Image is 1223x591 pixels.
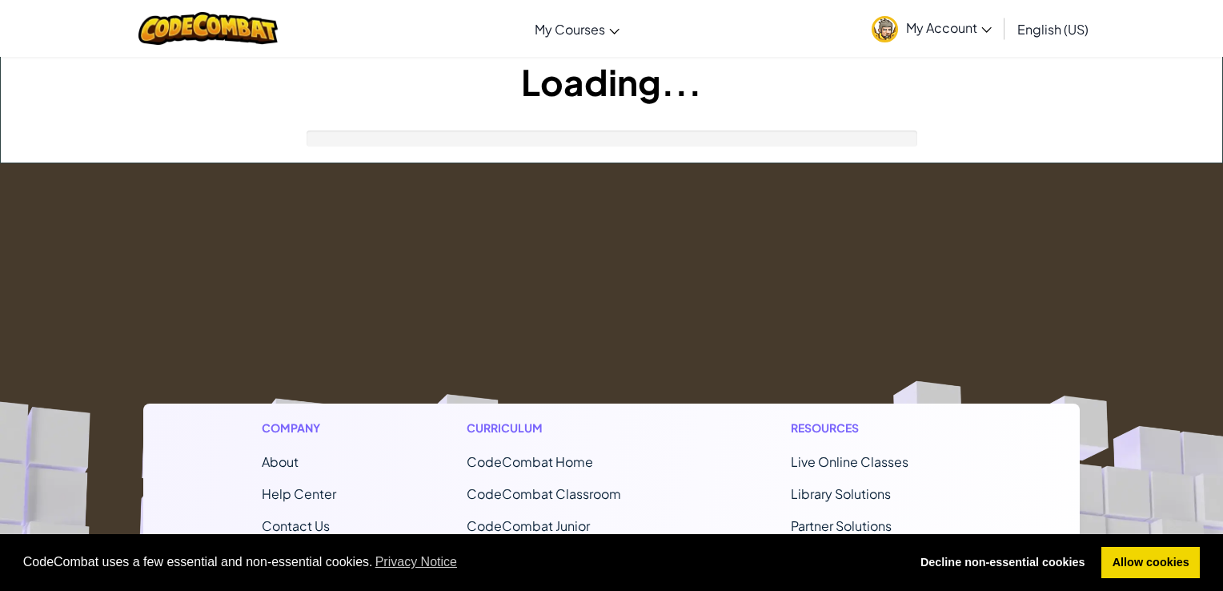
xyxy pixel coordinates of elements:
a: English (US) [1009,7,1097,50]
span: Contact Us [262,517,330,534]
a: Help Center [262,485,336,502]
span: CodeCombat Home [467,453,593,470]
h1: Resources [791,420,961,436]
h1: Loading... [1,57,1222,107]
a: My Courses [527,7,628,50]
span: My Courses [535,21,605,38]
a: Library Solutions [791,485,891,502]
img: CodeCombat logo [138,12,279,45]
a: deny cookies [909,547,1096,579]
img: avatar [872,16,898,42]
span: English (US) [1017,21,1089,38]
a: CodeCombat Junior [467,517,590,534]
a: About [262,453,299,470]
a: Partner Solutions [791,517,892,534]
span: My Account [906,19,992,36]
span: CodeCombat uses a few essential and non-essential cookies. [23,550,897,574]
h1: Company [262,420,336,436]
a: learn more about cookies [373,550,460,574]
a: CodeCombat Classroom [467,485,621,502]
a: Live Online Classes [791,453,908,470]
a: My Account [864,3,1000,54]
a: allow cookies [1101,547,1200,579]
h1: Curriculum [467,420,660,436]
